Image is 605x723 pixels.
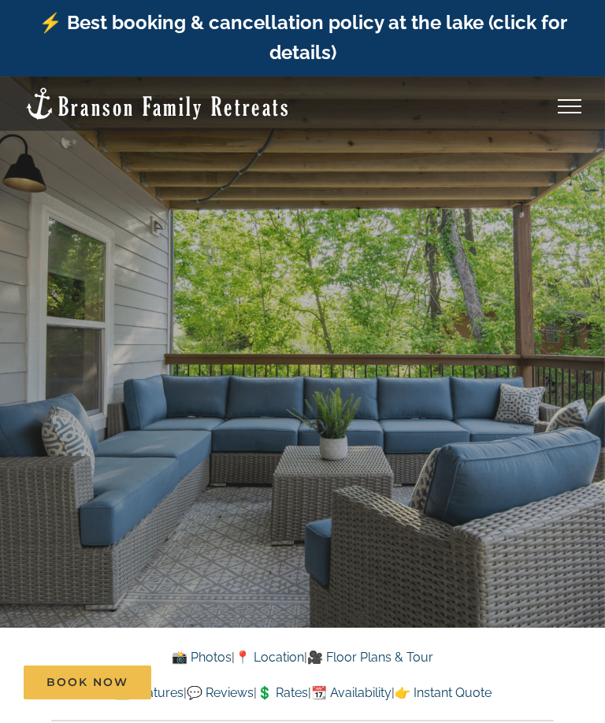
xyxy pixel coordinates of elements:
a: Toggle Menu [538,99,601,113]
a: 📸 Photos [172,650,232,665]
img: Branson Family Retreats Logo [24,86,291,121]
a: 🎥 Floor Plans & Tour [307,650,433,665]
span: Book Now [46,676,128,689]
p: | | [51,647,553,668]
a: ⚡️ Best booking & cancellation policy at the lake (click for details) [39,11,567,64]
a: 📍 Location [235,650,304,665]
a: Book Now [24,666,151,699]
